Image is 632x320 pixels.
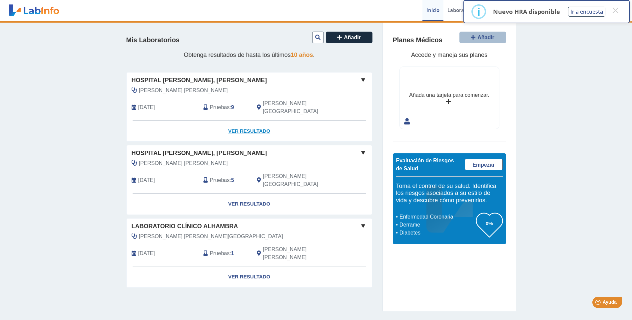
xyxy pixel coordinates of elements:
span: Pruebas [210,176,230,184]
span: Pruebas [210,249,230,257]
b: 9 [231,104,234,110]
b: 5 [231,177,234,183]
div: : [198,99,252,115]
button: Close this dialog [609,4,621,16]
a: Ver Resultado [127,194,372,215]
span: Obtenga resultados de hasta los últimos . [184,52,315,58]
div: Añada una tarjeta para comenzar. [409,91,489,99]
span: Añadir [344,35,361,40]
h3: 0% [476,219,503,228]
span: Munoz Saldana, Emilly [139,159,228,167]
span: Evaluación de Riesgos de Salud [396,158,454,171]
span: Ponce, PR [263,99,336,115]
span: Empezar [472,162,495,168]
div: i [477,6,480,18]
b: 1 [231,250,234,256]
li: Diabetes [398,229,476,237]
li: Derrame [398,221,476,229]
a: Empezar [465,159,503,170]
li: Enfermedad Coronaria [398,213,476,221]
button: Añadir [326,32,372,43]
span: 2025-08-19 [138,103,155,111]
a: Ver Resultado [127,266,372,287]
span: Accede y maneja sus planes [411,52,487,58]
span: Añadir [477,35,494,40]
button: Ir a encuesta [568,7,605,17]
span: Pruebas [210,103,230,111]
span: 10 años [291,52,313,58]
h5: Toma el control de su salud. Identifica los riesgos asociados a su estilo de vida y descubre cómo... [396,183,503,204]
span: Hospital [PERSON_NAME], [PERSON_NAME] [132,76,267,85]
span: Hospital [PERSON_NAME], [PERSON_NAME] [132,149,267,158]
span: 2024-08-01 [138,176,155,184]
h4: Planes Médicos [393,36,442,44]
a: Ver Resultado [127,121,372,142]
p: Nuevo HRA disponible [493,8,560,16]
span: Torres Velez, Elba [139,233,283,240]
div: : [198,172,252,188]
button: Añadir [459,32,506,43]
h4: Mis Laboratorios [126,36,180,44]
span: Ponce, PR [263,172,336,188]
span: 2022-03-28 [138,249,155,257]
span: Rodriguez Torres, Nitza [139,86,228,94]
iframe: Help widget launcher [573,294,625,313]
div: : [198,245,252,261]
span: Juana Diaz, PR [263,245,336,261]
span: Laboratorio Clínico Alhambra [132,222,238,231]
